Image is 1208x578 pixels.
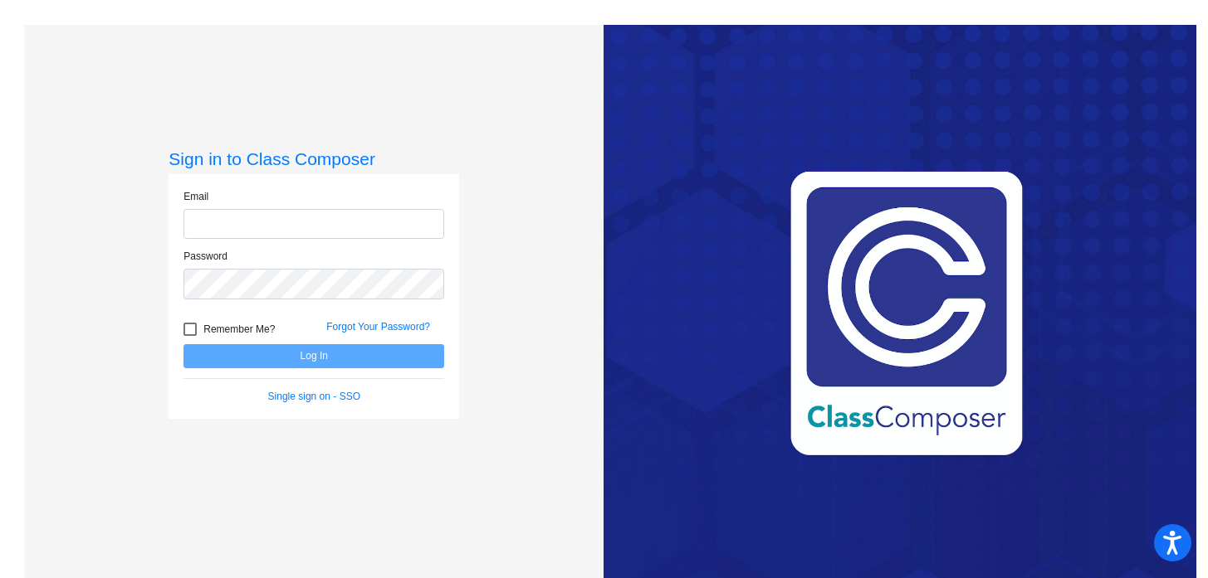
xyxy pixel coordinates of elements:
[326,321,430,333] a: Forgot Your Password?
[169,148,459,169] h3: Sign in to Class Composer
[183,344,444,368] button: Log In
[183,189,208,204] label: Email
[203,319,275,339] span: Remember Me?
[183,249,227,264] label: Password
[268,391,360,402] a: Single sign on - SSO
